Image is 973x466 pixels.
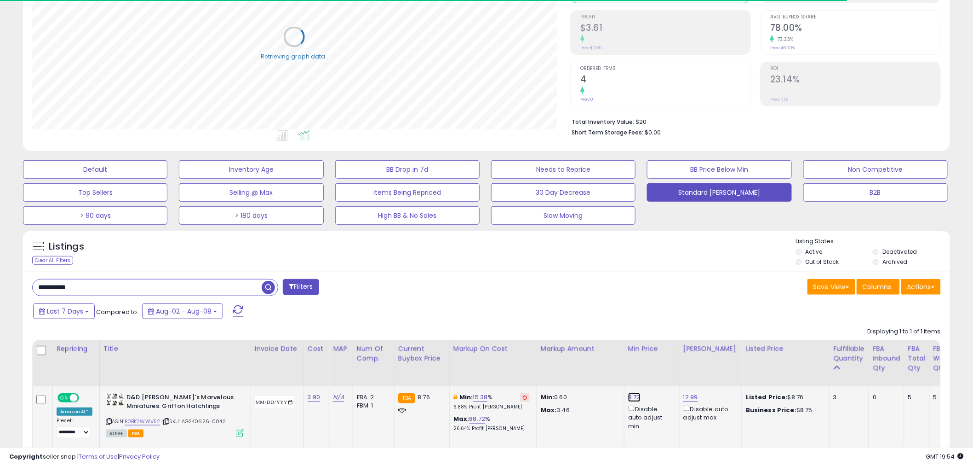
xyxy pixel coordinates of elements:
[32,256,73,265] div: Clear All Filters
[770,15,940,20] span: Avg. Buybox Share
[933,393,968,402] div: 5
[453,393,530,410] div: %
[308,344,326,354] div: Cost
[57,344,96,354] div: Repricing
[580,15,750,20] span: Profit
[683,344,738,354] div: [PERSON_NAME]
[882,248,917,256] label: Deactivated
[79,452,118,461] a: Terms of Use
[491,160,635,179] button: Needs to Reprice
[57,418,92,438] div: Preset:
[833,344,865,363] div: Fulfillable Quantity
[580,66,750,71] span: Ordered Items
[106,430,127,437] span: All listings currently available for purchase on Amazon
[628,404,672,431] div: Disable auto adjust min
[868,327,941,336] div: Displaying 1 to 1 of 1 items
[796,237,950,246] p: Listing States:
[491,206,635,225] button: Slow Moving
[746,344,825,354] div: Listed Price
[908,393,922,402] div: 5
[541,344,620,354] div: Markup Amount
[806,248,823,256] label: Active
[335,160,480,179] button: BB Drop in 7d
[806,258,839,266] label: Out of Stock
[128,430,144,437] span: FBA
[23,206,167,225] button: > 90 days
[746,406,796,414] b: Business Price:
[23,183,167,202] button: Top Sellers
[106,393,244,436] div: ASIN:
[746,393,788,402] b: Listed Price:
[49,240,84,253] h5: Listings
[357,344,390,363] div: Num of Comp.
[882,258,907,266] label: Archived
[770,97,788,102] small: Prev: N/A
[628,393,641,402] a: 8.72
[251,340,303,386] th: CSV column name: cust_attr_3_Invoice Date
[453,425,530,432] p: 26.64% Profit [PERSON_NAME]
[908,344,926,373] div: FBA Total Qty
[628,344,675,354] div: Min Price
[255,344,300,354] div: Invoice Date
[580,23,750,35] h2: $3.61
[9,453,160,461] div: seller snap | |
[901,279,941,295] button: Actions
[807,279,855,295] button: Save View
[833,393,862,402] div: 3
[398,344,446,363] div: Current Buybox Price
[683,393,698,402] a: 12.99
[335,183,480,202] button: Items Being Repriced
[142,303,223,319] button: Aug-02 - Aug-08
[572,116,934,127] li: $20
[261,52,328,61] div: Retrieving graph data..
[418,393,430,402] span: 8.76
[119,452,160,461] a: Privacy Policy
[572,128,643,136] b: Short Term Storage Fees:
[308,393,321,402] a: 3.90
[179,206,323,225] button: > 180 days
[283,279,319,295] button: Filters
[770,45,795,51] small: Prev: 45.00%
[333,344,349,354] div: MAP
[473,393,488,402] a: 15.38
[770,66,940,71] span: ROI
[541,406,617,414] p: 3.46
[453,344,533,354] div: Markup on Cost
[683,404,735,422] div: Disable auto adjust max
[126,393,238,413] b: D&D [PERSON_NAME]'s Marvelous Miniatures: Griffon Hatchlings
[58,394,70,402] span: ON
[645,128,661,137] span: $0.00
[179,183,323,202] button: Selling @ Max
[491,183,635,202] button: 30 Day Decrease
[179,160,323,179] button: Inventory Age
[9,452,43,461] strong: Copyright
[873,393,897,402] div: 0
[770,74,940,87] h2: 23.14%
[541,393,555,402] strong: Min:
[103,344,247,354] div: Title
[333,393,344,402] a: N/A
[33,303,95,319] button: Last 7 Days
[453,415,530,432] div: %
[23,160,167,179] button: Default
[746,393,822,402] div: $8.76
[770,23,940,35] h2: 78.00%
[335,206,480,225] button: High BB & No Sales
[106,393,124,406] img: 41s56OiCHkL._SL40_.jpg
[125,418,160,425] a: B0BK2WWV52
[459,393,473,402] b: Min:
[926,452,964,461] span: 2025-08-17 19:54 GMT
[453,404,530,410] p: 6.88% Profit [PERSON_NAME]
[580,97,593,102] small: Prev: 0
[863,282,892,291] span: Columns
[156,307,212,316] span: Aug-02 - Aug-08
[746,406,822,414] div: $8.75
[357,402,387,410] div: FBM: 1
[580,45,602,51] small: Prev: $0.00
[398,393,415,403] small: FBA
[453,414,469,423] b: Max:
[541,406,557,414] strong: Max:
[57,408,92,416] div: Amazon AI *
[873,344,900,373] div: FBA inbound Qty
[78,394,92,402] span: OFF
